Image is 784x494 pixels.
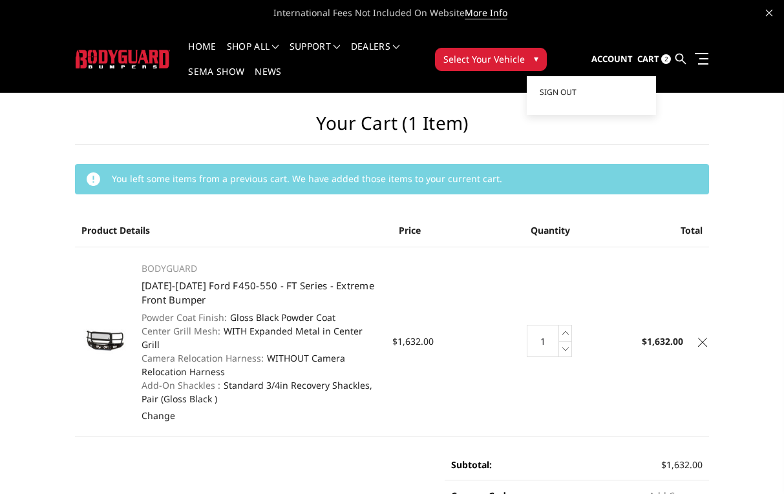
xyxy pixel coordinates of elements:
a: Cart 2 [637,42,671,77]
span: Select Your Vehicle [443,52,525,66]
a: Change [142,409,175,422]
a: Sign out [540,83,643,102]
a: Support [290,42,341,67]
dt: Center Grill Mesh: [142,324,220,338]
dt: Camera Relocation Harness: [142,351,264,365]
h1: Your Cart (1 item) [75,112,709,145]
dd: Standard 3/4in Recovery Shackles, Pair (Gloss Black ) [142,378,379,406]
a: [DATE]-[DATE] Ford F450-550 - FT Series - Extreme Front Bumper [142,279,374,307]
dd: WITH Expanded Metal in Center Grill [142,324,379,351]
span: You left some items from a previous cart. We have added those items to your current cart. [112,172,502,185]
span: Cart [637,53,659,65]
a: shop all [227,42,279,67]
strong: $1,632.00 [642,335,683,347]
strong: Subtotal: [451,458,492,471]
a: More Info [465,6,507,19]
img: BODYGUARD BUMPERS [76,50,171,68]
dd: Gloss Black Powder Coat [142,311,379,324]
th: Quantity [498,214,604,247]
a: Dealers [351,42,400,67]
iframe: Chat Widget [719,432,784,494]
button: Select Your Vehicle [435,48,547,71]
a: Home [188,42,216,67]
a: Account [591,42,633,77]
span: Sign out [540,87,577,98]
span: ▾ [534,52,538,65]
p: BODYGUARD [142,261,379,276]
dt: Powder Coat Finish: [142,311,227,324]
span: $1,632.00 [661,458,703,471]
span: $1,632.00 [392,335,434,347]
a: SEMA Show [188,67,244,92]
span: Account [591,53,633,65]
img: 2023-2026 Ford F450-550 - FT Series - Extreme Front Bumper [75,329,128,353]
th: Price [392,214,498,247]
span: 2 [661,54,671,64]
dt: Add-On Shackles : [142,378,220,392]
dd: WITHOUT Camera Relocation Harness [142,351,379,378]
a: News [255,67,281,92]
th: Total [604,214,710,247]
th: Product Details [75,214,392,247]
